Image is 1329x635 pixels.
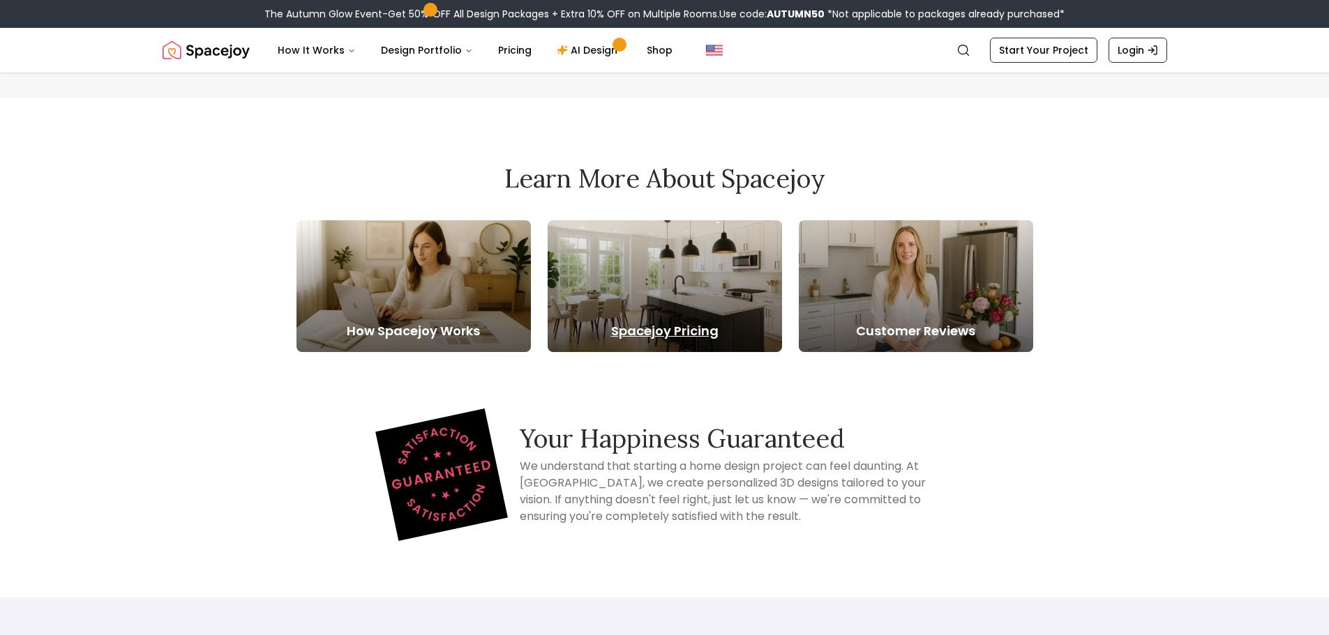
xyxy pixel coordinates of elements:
[825,7,1065,21] span: *Not applicable to packages already purchased*
[1109,38,1167,63] a: Login
[520,458,944,525] h4: We understand that starting a home design project can feel daunting. At [GEOGRAPHIC_DATA], we cre...
[548,321,782,341] h5: Spacejoy Pricing
[163,36,250,64] a: Spacejoy
[352,419,977,530] div: Happiness Guarantee Information
[375,408,508,541] img: Spacejoy logo representing our Happiness Guaranteed promise
[719,7,825,21] span: Use code:
[163,36,250,64] img: Spacejoy Logo
[636,36,684,64] a: Shop
[163,28,1167,72] nav: Global
[296,321,531,341] h5: How Spacejoy Works
[767,7,825,21] b: AUTUMN50
[799,220,1033,352] a: Customer Reviews
[296,220,531,352] a: How Spacejoy Works
[548,220,782,352] a: Spacejoy Pricing
[370,36,484,64] button: Design Portfolio
[264,7,1065,21] div: The Autumn Glow Event-Get 50% OFF All Design Packages + Extra 10% OFF on Multiple Rooms.
[520,424,944,452] h3: Your Happiness Guaranteed
[266,36,367,64] button: How It Works
[546,36,633,64] a: AI Design
[990,38,1097,63] a: Start Your Project
[266,36,684,64] nav: Main
[487,36,543,64] a: Pricing
[706,42,723,59] img: United States
[296,165,1033,192] h2: Learn More About Spacejoy
[799,321,1033,341] h5: Customer Reviews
